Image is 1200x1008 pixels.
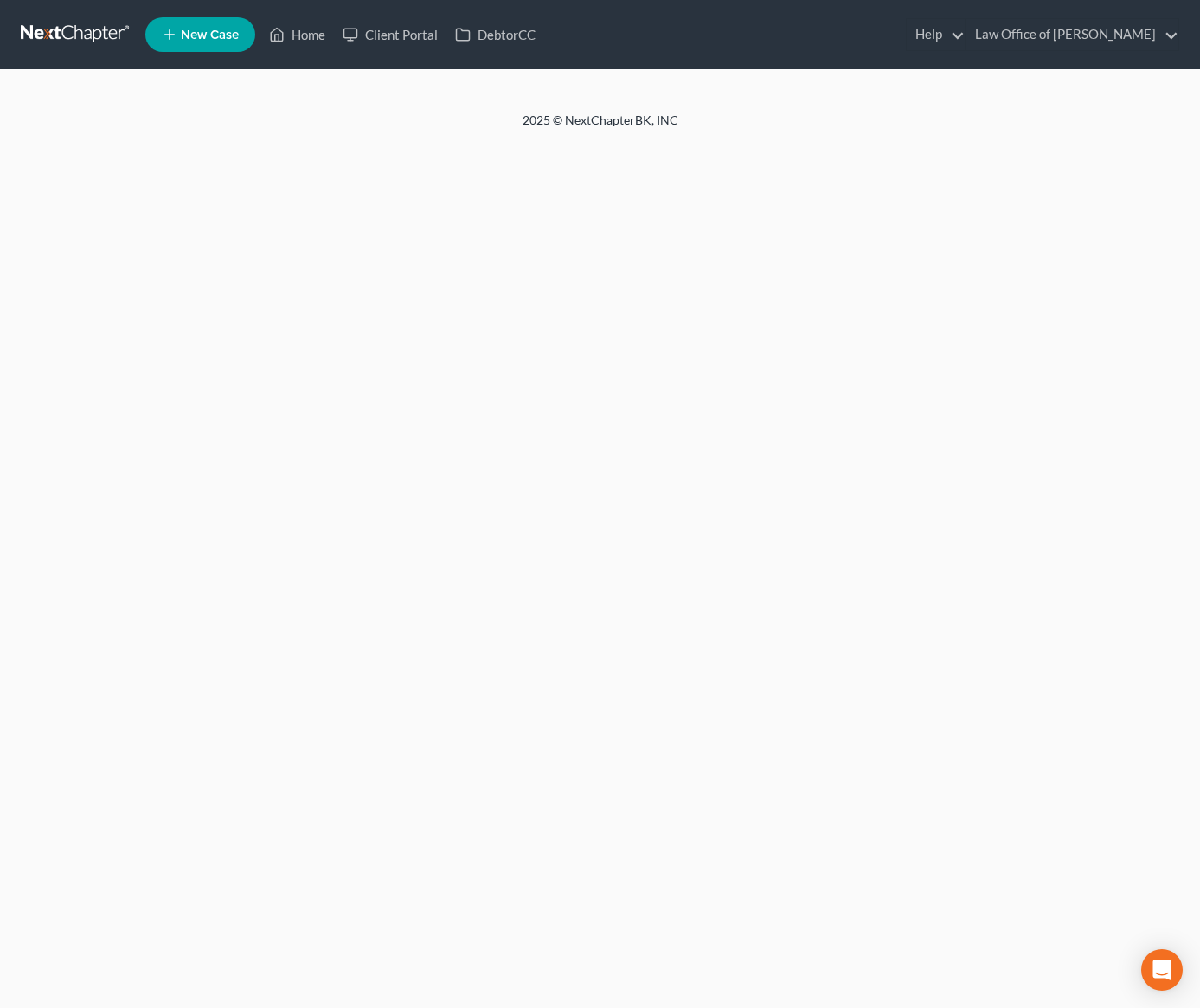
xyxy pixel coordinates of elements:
a: Help [907,19,965,50]
a: DebtorCC [446,19,544,50]
a: Client Portal [334,19,446,50]
div: Open Intercom Messenger [1141,949,1183,991]
new-legal-case-button: New Case [145,17,255,52]
a: Home [260,19,334,50]
div: 2025 © NextChapterBK, INC [107,112,1094,143]
a: Law Office of [PERSON_NAME] [966,19,1178,50]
